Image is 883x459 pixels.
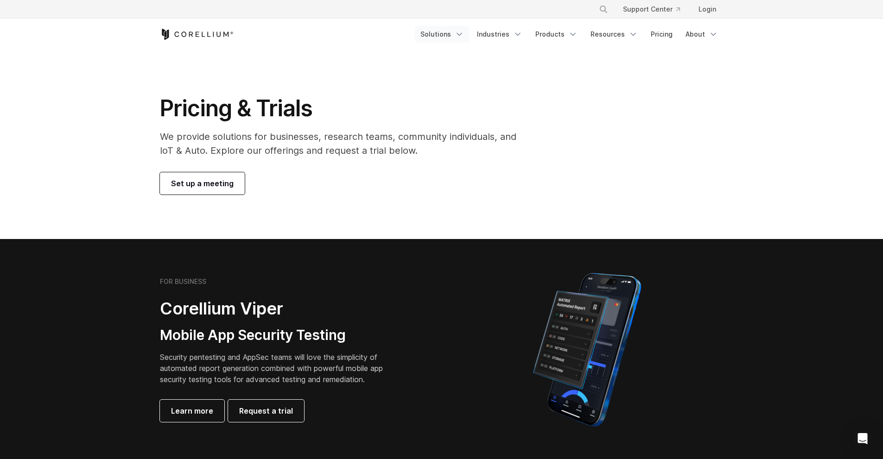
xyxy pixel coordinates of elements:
h2: Corellium Viper [160,298,397,319]
a: Solutions [415,26,470,43]
span: Set up a meeting [171,178,234,189]
a: Login [691,1,724,18]
a: Resources [585,26,643,43]
span: Request a trial [239,405,293,416]
img: Corellium MATRIX automated report on iPhone showing app vulnerability test results across securit... [517,269,657,431]
h3: Mobile App Security Testing [160,327,397,344]
span: Learn more [171,405,213,416]
a: Support Center [616,1,687,18]
div: Navigation Menu [415,26,724,43]
div: Open Intercom Messenger [851,428,874,450]
a: About [680,26,724,43]
div: Navigation Menu [588,1,724,18]
button: Search [595,1,612,18]
h6: FOR BUSINESS [160,277,206,286]
a: Set up a meeting [160,172,245,195]
a: Pricing [645,26,678,43]
h1: Pricing & Trials [160,94,529,122]
a: Industries [471,26,528,43]
p: Security pentesting and AppSec teams will love the simplicity of automated report generation comb... [160,352,397,385]
p: We provide solutions for businesses, research teams, community individuals, and IoT & Auto. Explo... [160,130,529,157]
a: Corellium Home [160,29,234,40]
a: Request a trial [228,400,304,422]
a: Products [530,26,583,43]
a: Learn more [160,400,224,422]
